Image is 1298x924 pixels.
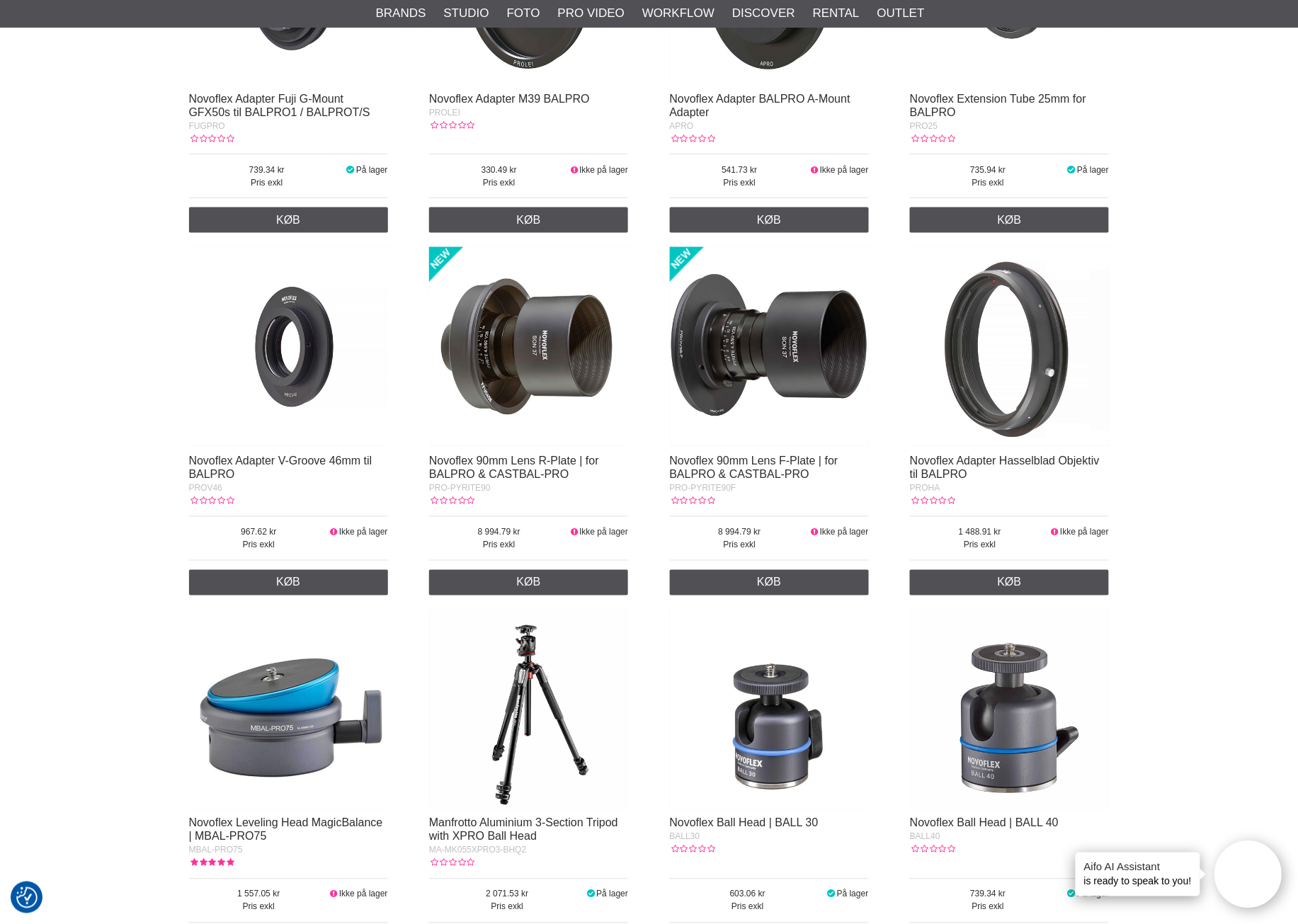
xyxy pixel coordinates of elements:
i: Ikke på lager [1050,527,1061,537]
span: BALL30 [670,832,700,842]
div: Kundebedømmelse: 0 [189,495,234,508]
a: Rental [813,4,860,23]
i: På lager [1066,889,1078,899]
span: Pris exkl [670,901,826,913]
img: Novoflex Ball Head | BALL 30 [670,610,869,809]
span: På lager [356,165,388,175]
img: Novoflex 90mm Lens F-Plate | for BALPRO & CASTBAL-PRO [670,247,869,446]
a: Manfrotto Aluminium 3-Section Tripod with XPRO Ball Head [429,817,618,843]
a: Køb [429,207,628,233]
i: Ikke på lager [569,165,580,175]
span: PRO25 [910,121,938,131]
a: Novoflex Leveling Head MagicBalance | MBAL-PRO75 [189,817,383,843]
a: Køb [189,570,388,595]
i: Ikke på lager [809,165,820,175]
span: På lager [596,889,628,899]
a: Novoflex Adapter M39 BALPRO [429,93,590,105]
a: Studio [444,4,489,23]
a: Novoflex Adapter V-Groove 46mm til BALPRO [189,455,372,481]
a: Novoflex Adapter BALPRO A-Mount Adapter [670,93,850,118]
i: På lager [826,889,837,899]
span: På lager [1077,165,1109,175]
span: Ikke på lager [339,889,388,899]
span: Pris exkl [910,901,1066,913]
div: Kundebedømmelse: 0 [429,495,474,508]
span: PROHA [910,484,940,494]
img: Revisit consent button [16,887,38,908]
span: Ikke på lager [579,527,628,537]
a: Køb [429,570,628,595]
span: Ikke på lager [579,165,628,175]
span: 8 994.79 [670,526,810,539]
button: Samtykkepræferencer [16,885,38,911]
img: Novoflex 90mm Lens R-Plate | for BALPRO & CASTBAL-PRO [429,247,628,446]
a: Køb [670,207,869,233]
div: Kundebedømmelse: 0 [670,132,715,145]
div: Kundebedømmelse: 0 [910,132,955,145]
span: Pris exkl [429,176,569,189]
span: PROV46 [189,484,222,494]
span: 2 071.53 [429,888,586,901]
img: Novoflex Adapter V-Groove 46mm til BALPRO [189,247,388,446]
i: På lager [586,889,597,899]
span: APRO [670,121,694,131]
a: Køb [910,207,1109,233]
a: Køb [670,570,869,595]
div: Kundebedømmelse: 0 [429,119,474,132]
span: 739.34 [910,888,1066,901]
a: Novoflex Ball Head | BALL 30 [670,817,819,829]
span: Pris exkl [189,176,346,189]
span: Ikke på lager [820,527,869,537]
a: Novoflex Extension Tube 25mm for BALPRO [910,93,1086,118]
span: Pris exkl [189,901,329,913]
a: Discover [732,4,795,23]
span: MBAL-PRO75 [189,845,243,855]
span: Pris exkl [670,176,810,189]
span: Ikke på lager [820,165,869,175]
span: FUGPRO [189,121,225,131]
span: Pris exkl [189,539,329,552]
i: På lager [345,165,356,175]
span: På lager [837,889,869,899]
span: 330.49 [429,164,569,176]
div: Kundebedømmelse: 0 [670,495,715,508]
span: Pris exkl [910,176,1066,189]
span: 967.62 [189,526,329,539]
div: Kundebedømmelse: 0 [670,843,715,856]
i: Ikke på lager [329,527,339,537]
div: Kundebedømmelse: 0 [429,857,474,869]
span: PRO-PYRITE90F [670,484,736,494]
a: Pro Video [558,4,625,23]
a: Novoflex Adapter Fuji G-Mount GFX50s til BALPRO1 / BALPROT/S [189,93,370,118]
span: 1 557.05 [189,888,329,901]
a: Workflow [642,4,715,23]
span: Pris exkl [429,539,569,552]
div: Kundebedømmelse: 0 [910,495,955,508]
a: Brands [376,4,426,23]
img: Novoflex Ball Head | BALL 40 [910,610,1109,809]
span: Pris exkl [910,539,1050,552]
img: Manfrotto Aluminium 3-Section Tripod with XPRO Ball Head [429,610,628,809]
a: Køb [189,207,388,233]
i: Ikke på lager [809,527,820,537]
a: Outlet [877,4,925,23]
i: På lager [1066,165,1078,175]
span: 8 994.79 [429,526,569,539]
a: Køb [910,570,1109,595]
span: 735.94 [910,164,1066,176]
div: is ready to speak to you! [1076,852,1200,896]
span: Pris exkl [429,901,586,913]
span: 541.73 [670,164,810,176]
i: Ikke på lager [569,527,580,537]
span: MA-MK055XPRO3-BHQ2 [429,845,526,855]
span: Ikke på lager [1060,527,1109,537]
span: BALL40 [910,832,940,842]
img: Novoflex Adapter Hasselblad Objektiv til BALPRO [910,247,1109,446]
h4: Aifo AI Assistant [1084,860,1192,874]
span: PROLEI [429,108,460,118]
a: Novoflex Adapter Hasselblad Objektiv til BALPRO [910,455,1100,481]
a: Foto [507,4,540,23]
a: Novoflex Ball Head | BALL 40 [910,817,1059,829]
div: Kundebedømmelse: 0 [910,843,955,856]
span: 739.34 [189,164,346,176]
